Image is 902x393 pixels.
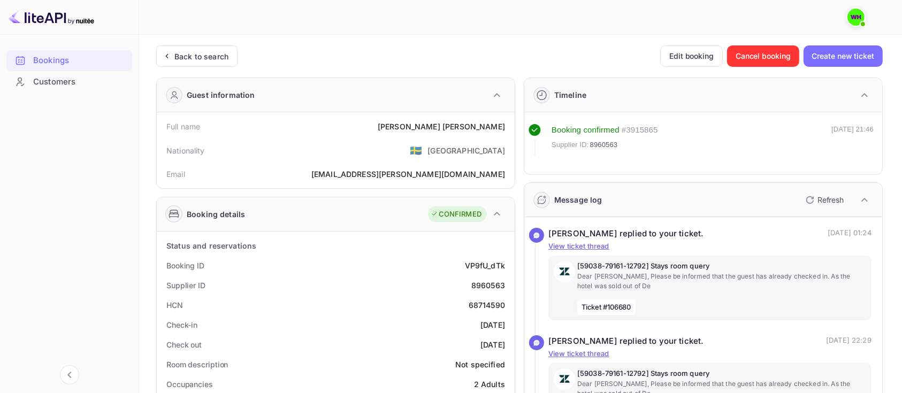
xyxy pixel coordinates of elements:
div: Customers [6,72,132,93]
div: 8960563 [471,280,505,291]
div: [GEOGRAPHIC_DATA] [427,145,505,156]
button: Collapse navigation [60,365,79,384]
div: Back to search [174,51,228,62]
div: Email [166,168,185,180]
button: Cancel booking [727,45,799,67]
span: Supplier ID: [552,140,589,150]
div: Room description [166,359,228,370]
div: [PERSON_NAME] replied to your ticket. [548,228,704,240]
div: Not specified [455,359,505,370]
p: View ticket thread [548,241,872,252]
img: LiteAPI logo [9,9,94,26]
div: Booking ID [166,260,204,271]
div: Timeline [554,89,586,101]
button: Create new ticket [804,45,883,67]
div: [DATE] [480,319,505,330]
p: [DATE] 01:24 [828,228,872,240]
div: Full name [166,121,200,132]
p: View ticket thread [548,349,872,359]
div: [EMAIL_ADDRESS][PERSON_NAME][DOMAIN_NAME] [311,168,505,180]
div: [PERSON_NAME] [PERSON_NAME] [378,121,505,132]
p: [59038-79161-12792] Stays room query [577,261,866,272]
img: AwvSTEc2VUhQAAAAAElFTkSuQmCC [554,261,575,282]
p: [DATE] 22:29 [826,335,872,348]
div: [PERSON_NAME] replied to your ticket. [548,335,704,348]
div: Booking details [187,209,245,220]
a: Bookings [6,50,132,70]
img: walid harrass [847,9,865,26]
span: United States [410,141,422,160]
div: Check-in [166,319,197,330]
div: HCN [166,299,183,311]
button: Edit booking [660,45,723,67]
div: Bookings [33,55,127,67]
div: [DATE] [480,339,505,350]
p: Refresh [817,194,844,205]
div: 2 Adults [474,379,505,390]
div: Booking confirmed [552,124,620,136]
div: Bookings [6,50,132,71]
div: Customers [33,76,127,88]
p: Dear [PERSON_NAME], Please be informed that the guest has already checked in. As the hotel was so... [577,272,866,291]
div: VP9fU_dTk [465,260,505,271]
span: Ticket #106680 [577,299,636,315]
div: Guest information [187,89,255,101]
a: Customers [6,72,132,91]
div: Nationality [166,145,205,156]
div: [DATE] 21:46 [831,124,874,155]
div: Supplier ID [166,280,205,291]
p: [59038-79161-12792] Stays room query [577,368,866,379]
img: AwvSTEc2VUhQAAAAAElFTkSuQmCC [554,368,575,390]
button: Refresh [799,191,848,209]
div: 68714590 [469,299,505,311]
div: Message log [554,194,602,205]
div: # 3915865 [622,124,658,136]
div: Occupancies [166,379,213,390]
div: Check out [166,339,202,350]
div: CONFIRMED [431,209,481,220]
span: 8960563 [590,140,618,150]
div: Status and reservations [166,240,256,251]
